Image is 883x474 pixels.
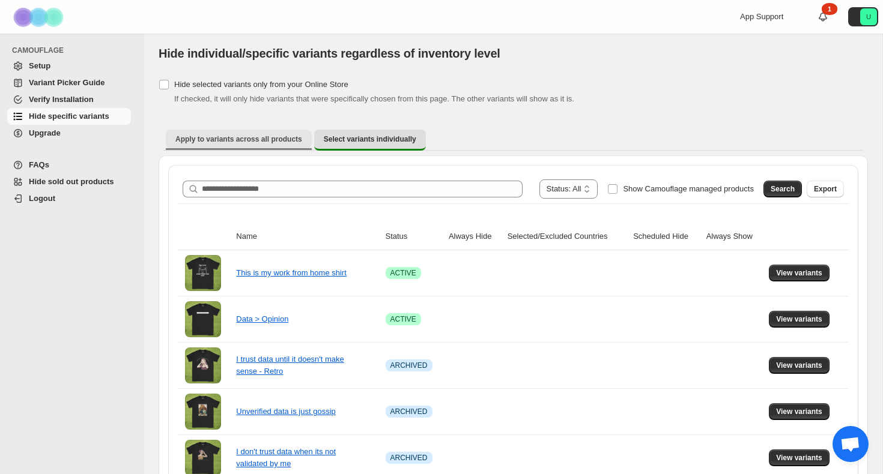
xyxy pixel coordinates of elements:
button: View variants [769,265,830,281]
a: Unverified data is just gossip [236,407,335,416]
span: Select variants individually [324,134,416,144]
span: Search [771,184,795,194]
a: Hide sold out products [7,173,131,190]
button: Export [807,181,844,197]
button: View variants [769,311,830,328]
a: I trust data until it doesn't make sense - Retro [236,355,344,376]
img: Unverified data is just gossip [185,394,221,430]
button: Apply to variants across all products [166,130,312,149]
span: ACTIVE [390,268,416,278]
span: Hide specific variants [29,112,109,121]
button: Select variants individually [314,130,426,151]
div: 1 [822,3,837,15]
span: Logout [29,194,55,203]
a: 1 [817,11,829,23]
span: Verify Installation [29,95,94,104]
span: CAMOUFLAGE [12,46,136,55]
span: ACTIVE [390,314,416,324]
span: View variants [776,407,822,416]
span: View variants [776,268,822,278]
span: Hide individual/specific variants regardless of inventory level [159,47,500,60]
a: Variant Picker Guide [7,74,131,91]
span: Export [814,184,837,194]
a: Data > Opinion [236,314,288,323]
span: View variants [776,453,822,463]
text: U [866,13,871,20]
img: This is my work from home shirt [185,255,221,291]
span: Hide selected variants only from your Online Store [174,80,348,89]
a: Hide specific variants [7,108,131,125]
span: Avatar with initials U [860,8,877,25]
span: View variants [776,314,822,324]
img: I trust data until it doesn't make sense - Retro [185,347,221,383]
button: View variants [769,449,830,466]
a: Open chat [833,426,869,462]
button: View variants [769,403,830,420]
span: FAQs [29,160,49,169]
a: This is my work from home shirt [236,268,346,277]
th: Scheduled Hide [630,223,703,250]
a: Logout [7,190,131,207]
span: Variant Picker Guide [29,78,105,87]
span: Hide sold out products [29,177,114,186]
span: ARCHIVED [390,453,428,463]
img: Data > Opinion [185,301,221,337]
span: Apply to variants across all products [175,134,302,144]
span: Setup [29,61,50,70]
span: If checked, it will only hide variants that were specifically chosen from this page. The other va... [174,94,574,103]
span: View variants [776,361,822,370]
a: FAQs [7,157,131,173]
img: Camouflage [10,1,70,34]
a: Upgrade [7,125,131,142]
span: Show Camouflage managed products [623,184,754,193]
a: I don't trust data when its not validated by me [236,447,336,468]
span: ARCHIVED [390,361,428,370]
a: Setup [7,58,131,74]
button: View variants [769,357,830,374]
span: App Support [740,12,783,21]
button: Avatar with initials U [848,7,878,26]
th: Name [232,223,381,250]
a: Verify Installation [7,91,131,108]
th: Always Hide [445,223,504,250]
span: Upgrade [29,128,61,137]
span: ARCHIVED [390,407,428,416]
th: Always Show [703,223,766,250]
th: Selected/Excluded Countries [504,223,630,250]
button: Search [763,181,802,197]
th: Status [382,223,445,250]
